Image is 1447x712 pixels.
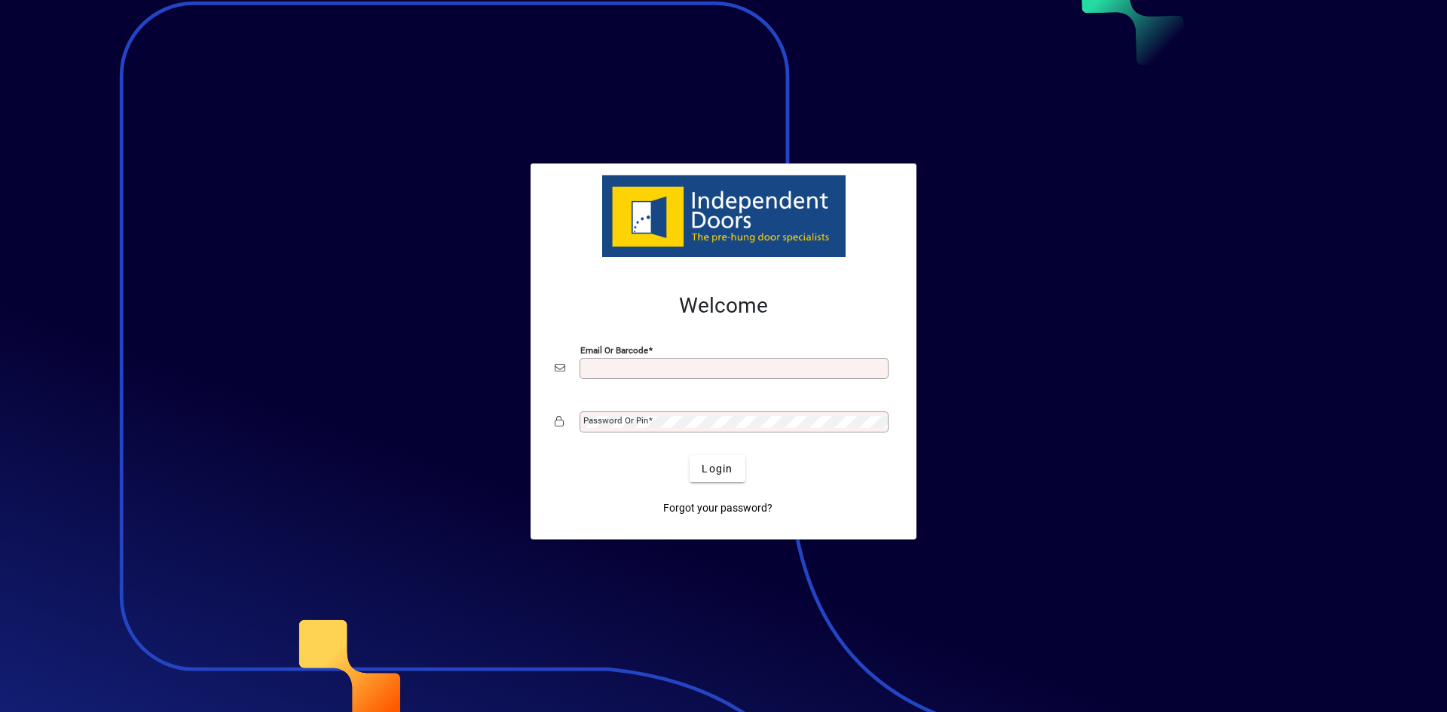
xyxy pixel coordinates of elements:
mat-label: Password or Pin [583,415,648,426]
span: Login [702,461,733,477]
button: Login [690,455,745,482]
h2: Welcome [555,293,892,319]
span: Forgot your password? [663,500,772,516]
a: Forgot your password? [657,494,779,521]
mat-label: Email or Barcode [580,345,648,356]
